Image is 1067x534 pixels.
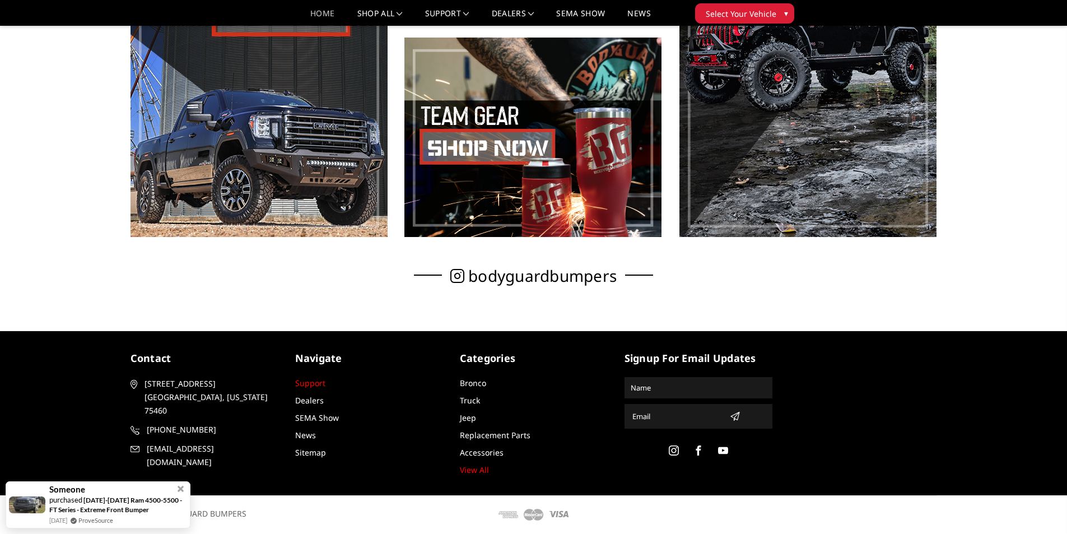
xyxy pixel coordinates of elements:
span: [PHONE_NUMBER] [147,423,277,437]
span: [STREET_ADDRESS] [GEOGRAPHIC_DATA], [US_STATE] 75460 [145,377,274,417]
a: Dealers [492,10,534,26]
a: News [627,10,650,26]
span: purchased [49,495,82,504]
a: Home [310,10,334,26]
a: Replacement Parts [460,430,530,440]
h5: signup for email updates [625,351,772,366]
iframe: Chat Widget [1011,480,1067,534]
input: Email [628,407,725,425]
a: [EMAIL_ADDRESS][DOMAIN_NAME] [131,442,278,469]
a: Support [295,378,325,388]
h5: contact [131,351,278,366]
a: Support [425,10,469,26]
a: Truck [460,395,480,406]
a: SEMA Show [295,412,339,423]
h5: Navigate [295,351,443,366]
span: [EMAIL_ADDRESS][DOMAIN_NAME] [147,442,277,469]
a: ProveSource [78,516,113,525]
h5: Categories [460,351,608,366]
a: Jeep [460,412,476,423]
a: [DATE]-[DATE] Ram 4500-5500 - FT Series - Extreme Front Bumper [49,496,182,514]
input: Name [626,379,771,397]
a: Bronco [460,378,486,388]
span: [DATE] [49,516,67,525]
span: Someone [49,485,85,494]
a: SEMA Show [556,10,605,26]
a: Accessories [460,447,504,458]
a: Sitemap [295,447,326,458]
span: Select Your Vehicle [706,8,776,20]
span: ▾ [784,7,788,19]
button: Select Your Vehicle [695,3,794,24]
img: provesource social proof notification image [9,496,45,513]
span: bodyguardbumpers [468,270,617,282]
a: shop all [357,10,403,26]
a: [PHONE_NUMBER] [131,423,278,437]
a: Dealers [295,395,324,406]
a: View All [460,465,489,475]
a: News [295,430,316,440]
